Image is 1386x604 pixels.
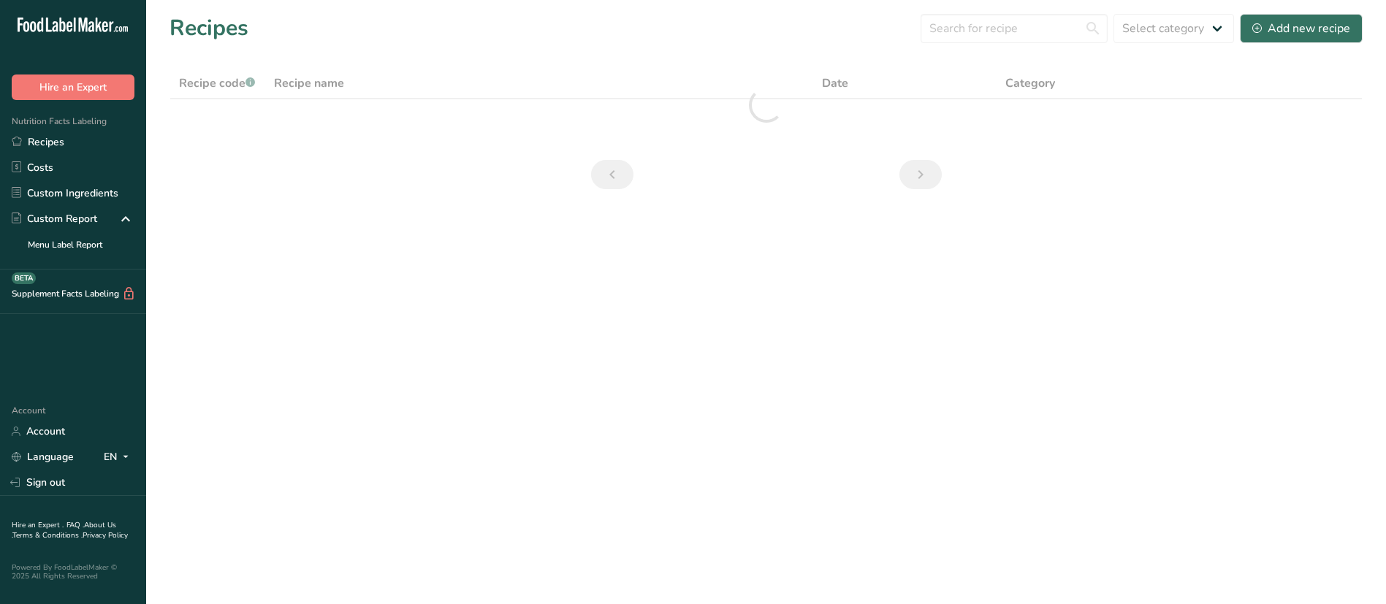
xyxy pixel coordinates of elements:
[170,12,248,45] h1: Recipes
[12,563,134,581] div: Powered By FoodLabelMaker © 2025 All Rights Reserved
[12,74,134,100] button: Hire an Expert
[12,211,97,226] div: Custom Report
[12,444,74,470] a: Language
[66,520,84,530] a: FAQ .
[899,160,942,189] a: Next page
[1252,20,1350,37] div: Add new recipe
[12,530,83,540] a: Terms & Conditions .
[1240,14,1363,43] button: Add new recipe
[12,520,116,540] a: About Us .
[12,520,64,530] a: Hire an Expert .
[921,14,1108,43] input: Search for recipe
[104,448,134,466] div: EN
[12,272,36,284] div: BETA
[83,530,128,540] a: Privacy Policy
[591,160,633,189] a: Previous page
